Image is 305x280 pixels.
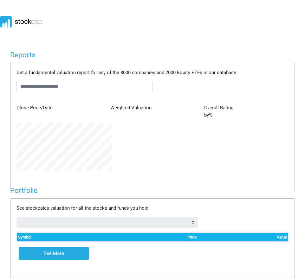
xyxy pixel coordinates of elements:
span: Close Price/Date [16,105,53,111]
span: Overall Rating [204,105,233,111]
a: See More [19,247,89,260]
h4: Reports [10,51,295,59]
p: See stockcalcs valuation for all the stocks and funds you hold [16,205,289,212]
th: Value [198,233,288,242]
div: by % [199,104,293,118]
th: Price [107,233,198,242]
h4: Portfolio [10,186,295,195]
p: Get a fundamental valuation report for any of the 8000 companies and 2000 Equity ETFs in our data... [16,69,289,76]
span: Weighted Valuation [110,105,152,111]
th: Symbol [17,233,107,242]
